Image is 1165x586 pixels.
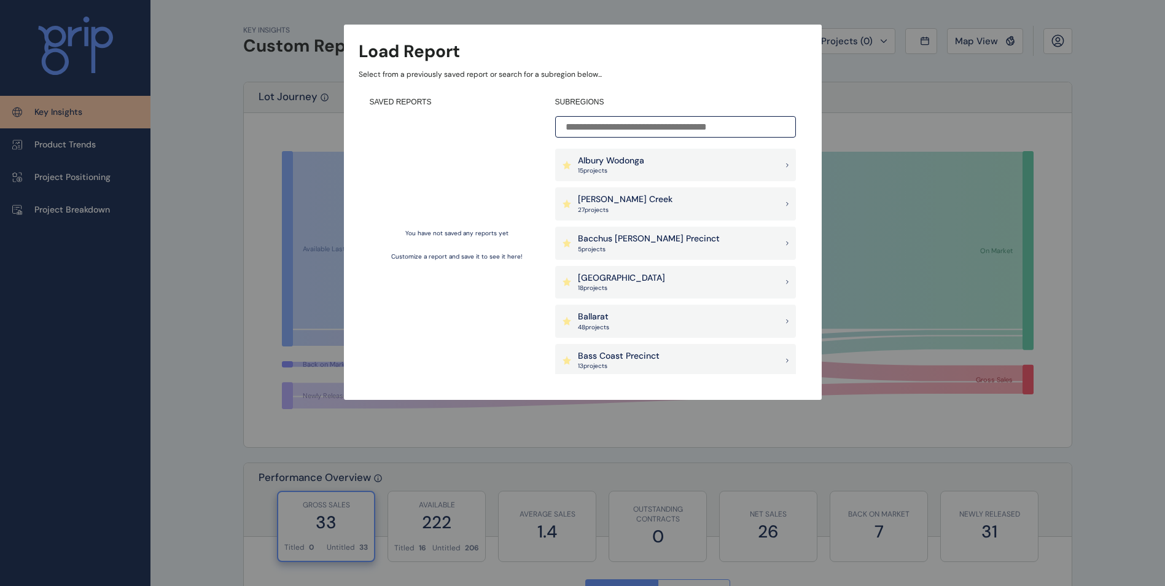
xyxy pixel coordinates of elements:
[578,272,665,284] p: [GEOGRAPHIC_DATA]
[391,252,523,261] p: Customize a report and save it to see it here!
[555,97,796,107] h4: SUBREGIONS
[359,39,460,63] h3: Load Report
[578,362,660,370] p: 13 project s
[405,229,508,238] p: You have not saved any reports yet
[578,193,672,206] p: [PERSON_NAME] Creek
[578,233,720,245] p: Bacchus [PERSON_NAME] Precinct
[578,323,609,332] p: 48 project s
[359,69,807,80] p: Select from a previously saved report or search for a subregion below...
[370,97,544,107] h4: SAVED REPORTS
[578,206,672,214] p: 27 project s
[578,245,720,254] p: 5 project s
[578,311,609,323] p: Ballarat
[578,350,660,362] p: Bass Coast Precinct
[578,155,644,167] p: Albury Wodonga
[578,284,665,292] p: 18 project s
[578,166,644,175] p: 15 project s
